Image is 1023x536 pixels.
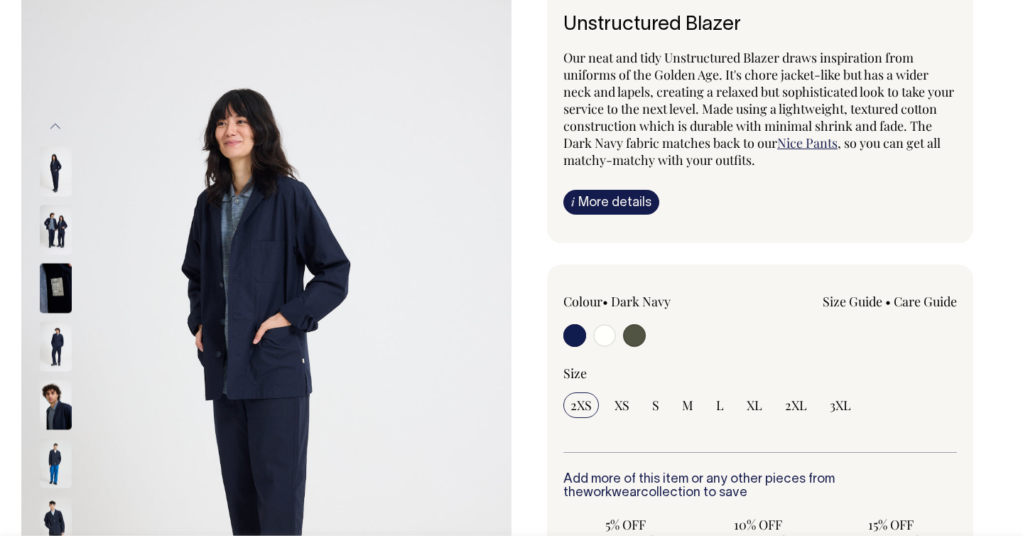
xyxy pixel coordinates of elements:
input: 2XL [778,392,814,418]
input: L [709,392,731,418]
a: Size Guide [823,293,882,310]
h6: Add more of this item or any other pieces from the collection to save [563,473,957,501]
span: • [885,293,891,310]
span: 2XS [570,397,592,414]
input: 2XS [563,392,599,418]
span: 5% OFF [570,516,681,533]
a: Nice Pants [777,134,838,151]
span: • [602,293,608,310]
input: 3XL [823,392,858,418]
div: Size [563,365,957,382]
a: iMore details [563,190,659,215]
label: Dark Navy [611,293,671,310]
span: S [652,397,659,414]
a: Care Guide [894,293,957,310]
span: i [571,194,575,209]
img: dark-navy [40,263,72,313]
span: 3XL [830,397,851,414]
span: M [682,397,693,414]
h6: Unstructured Blazer [563,14,957,36]
span: XL [747,397,762,414]
span: 10% OFF [703,516,813,533]
img: dark-navy [40,380,72,429]
div: Colour [563,293,721,310]
span: , so you can get all matchy-matchy with your outfits. [563,134,941,168]
input: M [675,392,700,418]
button: Previous [45,111,66,143]
span: L [716,397,724,414]
input: XL [740,392,769,418]
img: dark-navy [40,438,72,488]
span: 15% OFF [835,516,946,533]
img: dark-navy [40,146,72,196]
input: XS [607,392,637,418]
span: Our neat and tidy Unstructured Blazer draws inspiration from uniforms of the Golden Age. It's cho... [563,49,954,151]
img: dark-navy [40,321,72,371]
img: dark-navy [40,205,72,254]
input: S [645,392,666,418]
span: XS [615,397,629,414]
span: 2XL [785,397,807,414]
a: workwear [583,487,641,499]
